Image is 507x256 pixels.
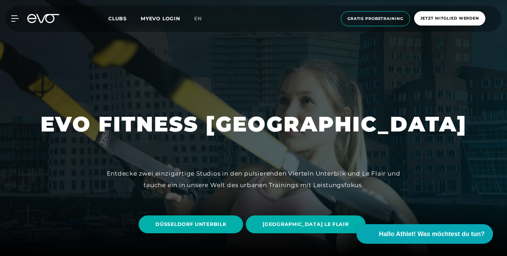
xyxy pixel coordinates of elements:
a: Gratis Probetraining [339,11,412,26]
span: Clubs [108,15,127,22]
span: DÜSSELDORF UNTERBILK [155,221,226,228]
span: Jetzt Mitglied werden [420,15,479,21]
a: en [194,15,210,23]
a: Clubs [108,15,141,22]
span: [GEOGRAPHIC_DATA] LE FLAIR [263,221,348,228]
a: [GEOGRAPHIC_DATA] LE FLAIR [246,210,368,239]
a: Jetzt Mitglied werden [412,11,487,26]
span: Hallo Athlet! Was möchtest du tun? [379,229,485,239]
span: Gratis Probetraining [347,16,403,22]
span: en [194,15,202,22]
a: MYEVO LOGIN [141,15,180,22]
a: DÜSSELDORF UNTERBILK [139,210,246,239]
button: Hallo Athlet! Was möchtest du tun? [357,224,493,244]
h1: EVO FITNESS [GEOGRAPHIC_DATA] [41,111,467,138]
div: Entdecke zwei einzigartige Studios in den pulsierenden Vierteln Unterbilk und Le Flair und tauche... [107,168,401,191]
